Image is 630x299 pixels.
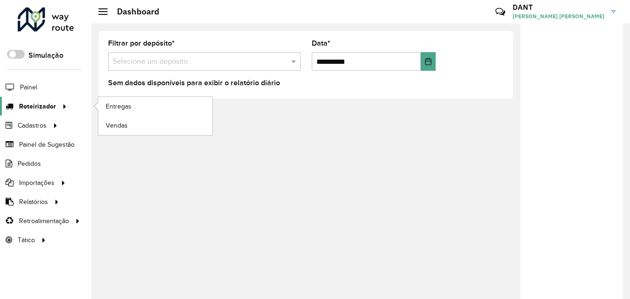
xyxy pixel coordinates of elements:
a: Entregas [98,97,212,116]
span: Relatórios [19,197,48,207]
label: Filtrar por depósito [108,38,175,49]
span: Tático [18,235,35,245]
span: Vendas [106,121,128,130]
label: Data [312,38,330,49]
span: Cadastros [18,121,47,130]
span: Painel [20,82,37,92]
label: Simulação [28,50,63,61]
h3: DANT [513,3,604,12]
span: Entregas [106,102,131,111]
h2: Dashboard [108,7,159,17]
span: Retroalimentação [19,216,69,226]
label: Sem dados disponíveis para exibir o relatório diário [108,77,280,88]
a: Contato Rápido [490,2,510,22]
a: Vendas [98,116,212,135]
span: Painel de Sugestão [19,140,75,149]
span: Roteirizador [19,102,56,111]
button: Choose Date [421,52,436,71]
span: Pedidos [18,159,41,169]
span: Importações [19,178,55,188]
span: [PERSON_NAME] [PERSON_NAME] [513,12,604,20]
